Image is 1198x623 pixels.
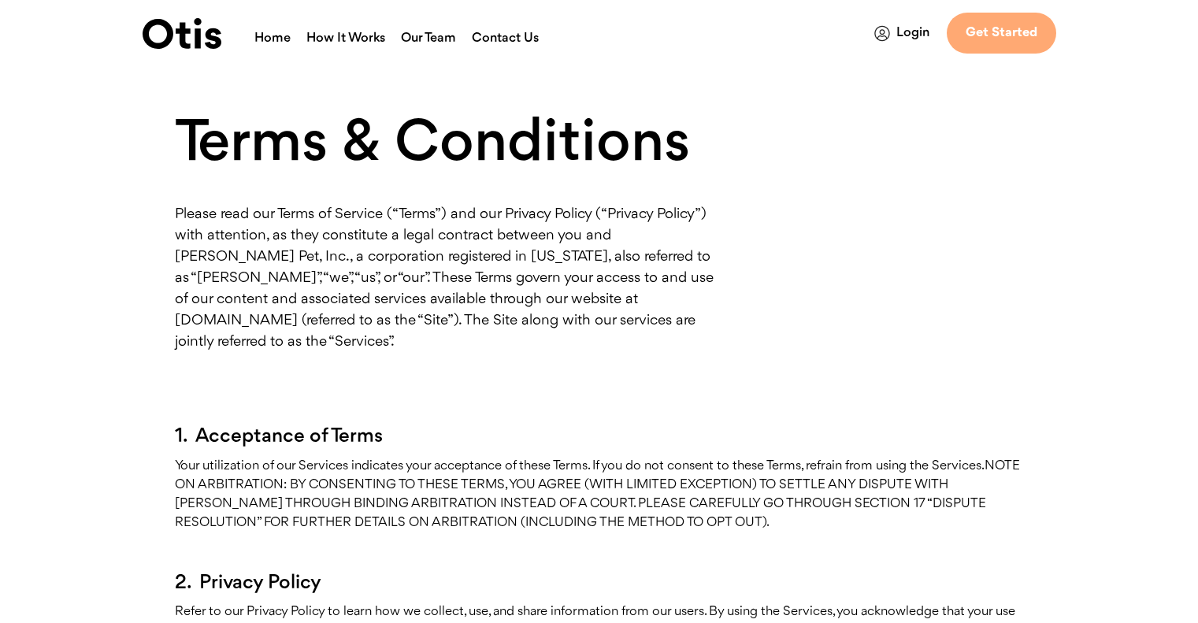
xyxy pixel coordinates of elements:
[401,29,456,50] a: Our Team
[175,424,1023,451] h2: 1. Acceptance of Terms
[254,29,291,50] a: Home
[874,24,929,43] a: Login
[896,24,929,43] div: Login
[175,542,1023,561] p: ‍
[175,457,1023,532] p: Your utilization of our Services indicates your acceptance of these Terms. If you do not consent ...
[947,13,1056,54] a: Get Started
[175,570,1023,597] h2: 2. Privacy Policy
[306,29,385,50] a: How It Works
[175,204,714,353] div: Please read our Terms of Service (“Terms”) and our Privacy Policy (“Privacy Policy”) with attenti...
[175,113,714,176] h1: Terms & Conditions
[472,29,539,50] a: Contact Us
